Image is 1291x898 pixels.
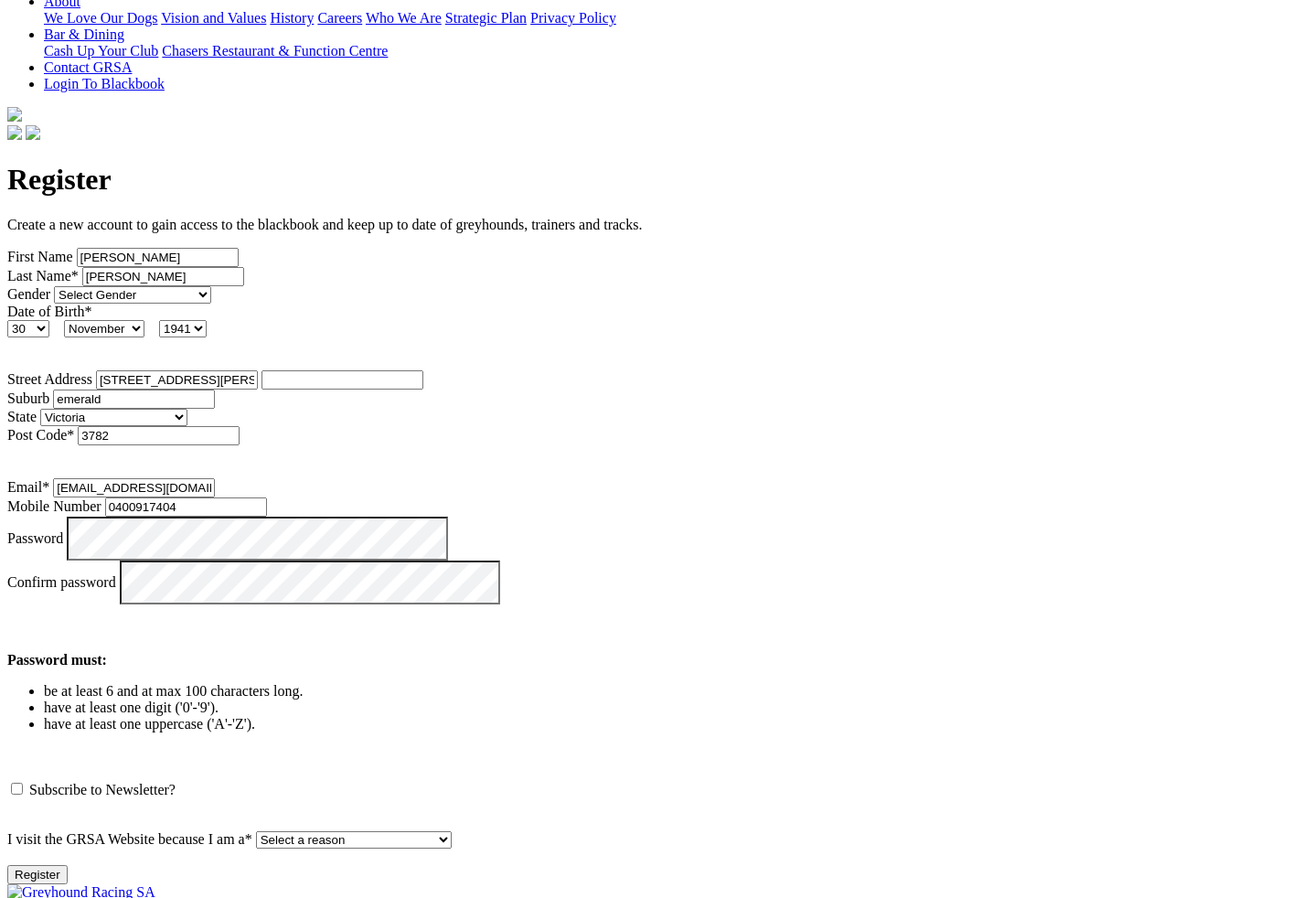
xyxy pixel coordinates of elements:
a: Careers [317,10,362,26]
a: Who We Are [366,10,442,26]
label: State [7,409,37,424]
a: Login To Blackbook [44,76,165,91]
a: History [270,10,314,26]
a: Privacy Policy [530,10,616,26]
img: twitter.svg [26,125,40,140]
label: Password [7,529,63,545]
label: I visit the GRSA Website because I am a [7,831,252,847]
label: Subscribe to Newsletter? [29,782,176,797]
a: Bar & Dining [44,27,124,42]
div: Bar & Dining [44,43,1284,59]
button: Register [7,865,68,884]
label: Last Name [7,268,79,283]
a: Cash Up Your Club [44,43,158,59]
a: Chasers Restaurant & Function Centre [162,43,388,59]
label: Suburb [7,390,49,406]
img: facebook.svg [7,125,22,140]
li: have at least one uppercase ('A'-'Z'). [44,716,1284,732]
a: Contact GRSA [44,59,132,75]
b: Password must: [7,652,107,668]
a: We Love Our Dogs [44,10,157,26]
a: Strategic Plan [445,10,527,26]
label: Date of Birth [7,304,91,319]
label: Mobile Number [7,498,101,514]
img: logo-grsa-white.png [7,107,22,122]
li: have at least one digit ('0'-'9'). [44,700,1284,716]
label: Post Code [7,427,74,443]
label: First Name [7,249,73,264]
a: Vision and Values [161,10,266,26]
div: About [44,10,1284,27]
label: Street Address [7,371,92,387]
label: Email [7,479,49,495]
p: Create a new account to gain access to the blackbook and keep up to date of greyhounds, trainers ... [7,217,1284,233]
label: Confirm password [7,573,116,589]
li: be at least 6 and at max 100 characters long. [44,683,1284,700]
h1: Register [7,163,1284,197]
label: Gender [7,286,50,302]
